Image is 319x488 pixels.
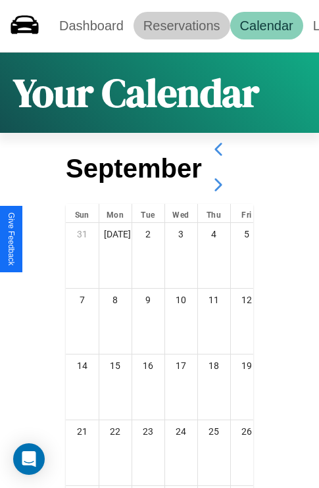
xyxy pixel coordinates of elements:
div: 21 [66,420,99,443]
div: 25 [198,420,230,443]
div: 26 [231,420,263,443]
div: Mon [99,204,132,222]
div: 31 [66,223,99,245]
a: Calendar [230,12,303,39]
a: Reservations [134,12,230,39]
div: 3 [165,223,197,245]
div: 2 [132,223,164,245]
h1: Your Calendar [13,66,259,120]
div: 9 [132,289,164,311]
div: 19 [231,354,263,377]
div: 22 [99,420,132,443]
div: 18 [198,354,230,377]
div: 4 [198,223,230,245]
div: 16 [132,354,164,377]
div: 5 [231,223,263,245]
div: Sun [66,204,99,222]
h2: September [66,154,202,183]
div: [DATE] [99,223,132,245]
div: 24 [165,420,197,443]
div: 7 [66,289,99,311]
a: Dashboard [49,12,134,39]
div: 23 [132,420,164,443]
div: 15 [99,354,132,377]
div: 10 [165,289,197,311]
div: Wed [165,204,197,222]
div: 12 [231,289,263,311]
div: Thu [198,204,230,222]
div: 8 [99,289,132,311]
div: Give Feedback [7,212,16,266]
div: 11 [198,289,230,311]
div: Fri [231,204,263,222]
div: Tue [132,204,164,222]
div: 17 [165,354,197,377]
div: 14 [66,354,99,377]
div: Open Intercom Messenger [13,443,45,475]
